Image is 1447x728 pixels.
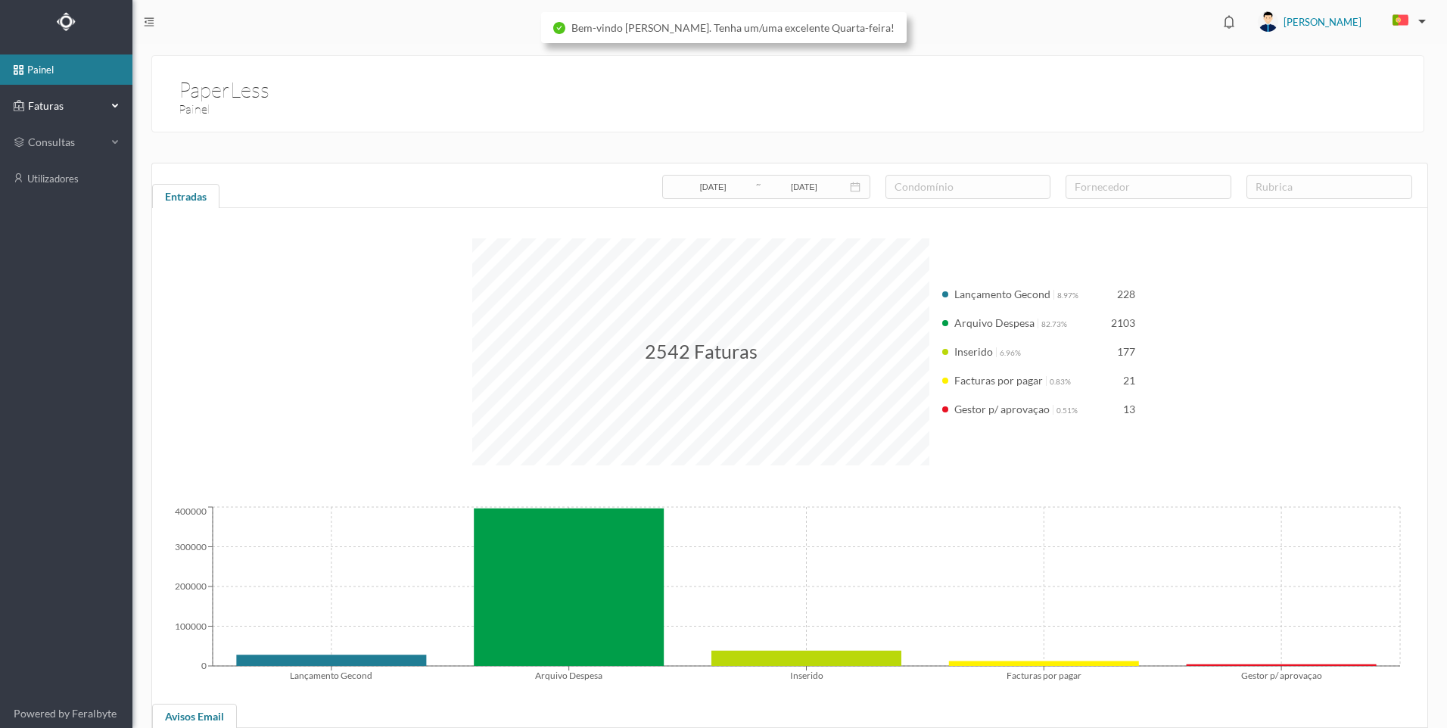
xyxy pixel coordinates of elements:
[201,660,207,671] tspan: 0
[175,620,207,631] tspan: 100000
[1256,179,1396,194] div: rubrica
[1241,669,1322,680] tspan: Gestor p/ aprovaçao
[571,21,895,34] span: Bem-vindo [PERSON_NAME]. Tenha um/uma excelente Quarta-feira!
[1057,291,1078,300] span: 8.97%
[645,340,758,362] span: 2542 Faturas
[1117,345,1135,358] span: 177
[954,288,1050,300] span: Lançamento Gecond
[175,540,207,552] tspan: 300000
[1056,406,1078,415] span: 0.51%
[1123,403,1135,415] span: 13
[954,403,1050,415] span: Gestor p/ aprovaçao
[1075,179,1215,194] div: fornecedor
[1123,374,1135,387] span: 21
[24,98,107,114] span: Faturas
[1258,11,1278,32] img: user_titan3.af2715ee.jpg
[954,374,1043,387] span: Facturas por pagar
[290,669,372,680] tspan: Lançamento Gecond
[954,345,993,358] span: Inserido
[57,12,76,31] img: Logo
[175,580,207,592] tspan: 200000
[850,182,860,192] i: icon: calendar
[671,179,755,195] input: Data inicial
[535,669,602,680] tspan: Arquivo Despesa
[1041,319,1067,328] span: 82.73%
[179,100,795,119] h3: Painel
[790,669,823,680] tspan: Inserido
[1219,12,1239,32] i: icon: bell
[1111,316,1135,329] span: 2103
[1000,348,1021,357] span: 6.96%
[179,73,269,79] h1: PaperLess
[1007,669,1081,680] tspan: Facturas por pagar
[1050,377,1071,386] span: 0.83%
[553,22,565,34] i: icon: check-circle
[144,17,154,27] i: icon: menu-fold
[175,505,207,516] tspan: 400000
[152,184,219,214] div: Entradas
[895,179,1035,194] div: condomínio
[1380,9,1432,33] button: PT
[762,179,845,195] input: Data final
[1117,288,1135,300] span: 228
[28,135,104,150] span: consultas
[954,316,1035,329] span: Arquivo Despesa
